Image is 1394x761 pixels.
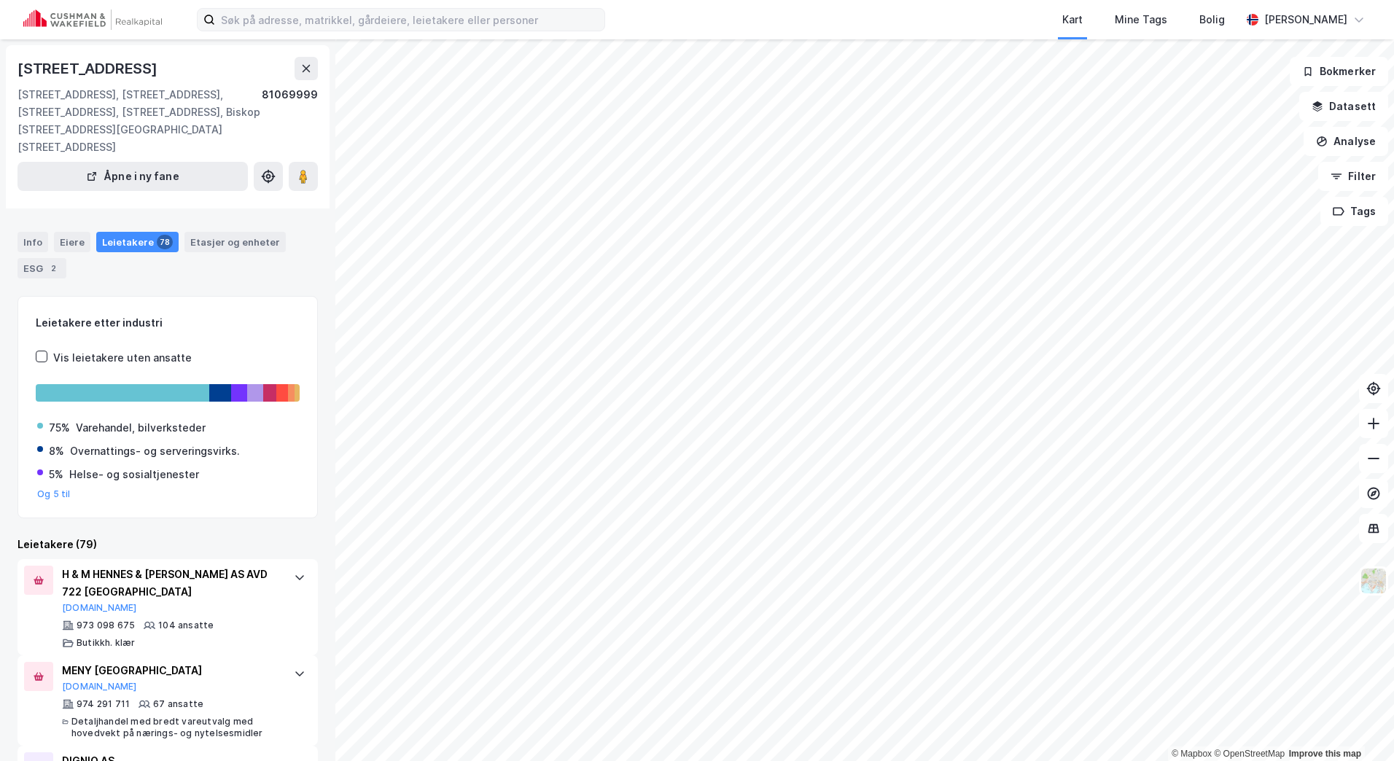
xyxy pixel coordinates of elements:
div: Detaljhandel med bredt vareutvalg med hovedvekt på nærings- og nytelsesmidler [71,716,279,739]
div: 104 ansatte [158,620,214,631]
button: Bokmerker [1290,57,1388,86]
div: [STREET_ADDRESS] [17,57,160,80]
div: Leietakere (79) [17,536,318,553]
button: Og 5 til [37,488,71,500]
input: Søk på adresse, matrikkel, gårdeiere, leietakere eller personer [215,9,604,31]
div: Helse- og sosialtjenester [69,466,199,483]
div: Bolig [1199,11,1225,28]
div: 974 291 711 [77,698,130,710]
div: Butikkh. klær [77,637,136,649]
div: Kontrollprogram for chat [1321,691,1394,761]
button: [DOMAIN_NAME] [62,681,137,692]
div: Varehandel, bilverksteder [76,419,206,437]
div: Info [17,232,48,252]
div: 78 [157,235,173,249]
div: Etasjer og enheter [190,235,280,249]
div: 5% [49,466,63,483]
button: Tags [1320,197,1388,226]
div: Mine Tags [1115,11,1167,28]
div: 8% [49,442,64,460]
button: [DOMAIN_NAME] [62,602,137,614]
div: Vis leietakere uten ansatte [53,349,192,367]
div: 81069999 [262,86,318,156]
div: Leietakere [96,232,179,252]
iframe: Chat Widget [1321,691,1394,761]
img: Z [1360,567,1387,595]
div: 2 [46,261,61,276]
div: [PERSON_NAME] [1264,11,1347,28]
div: 75% [49,419,70,437]
button: Filter [1318,162,1388,191]
div: 67 ansatte [153,698,203,710]
div: H & M HENNES & [PERSON_NAME] AS AVD 722 [GEOGRAPHIC_DATA] [62,566,279,601]
div: Eiere [54,232,90,252]
a: Mapbox [1172,749,1212,759]
div: Kart [1062,11,1083,28]
img: cushman-wakefield-realkapital-logo.202ea83816669bd177139c58696a8fa1.svg [23,9,162,30]
a: OpenStreetMap [1214,749,1285,759]
button: Datasett [1299,92,1388,121]
div: [STREET_ADDRESS], [STREET_ADDRESS], [STREET_ADDRESS], [STREET_ADDRESS], Biskop [STREET_ADDRESS][G... [17,86,262,156]
a: Improve this map [1289,749,1361,759]
div: MENY [GEOGRAPHIC_DATA] [62,662,279,679]
button: Åpne i ny fane [17,162,248,191]
button: Analyse [1304,127,1388,156]
div: Leietakere etter industri [36,314,300,332]
div: 973 098 675 [77,620,135,631]
div: Overnattings- og serveringsvirks. [70,442,240,460]
div: ESG [17,258,66,278]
